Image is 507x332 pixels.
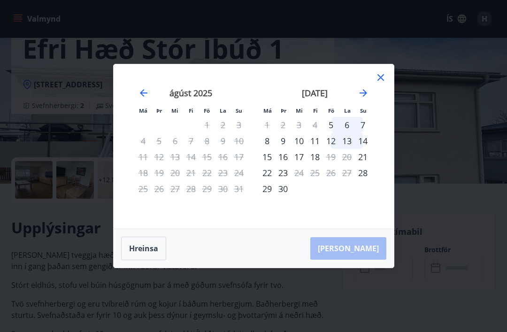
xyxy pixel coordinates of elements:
[275,165,291,181] div: 23
[355,133,371,149] td: Choose sunnudagur, 14. september 2025 as your check-in date. It’s available.
[358,87,369,99] div: Move forward to switch to the next month.
[291,165,307,181] td: Not available. miðvikudagur, 24. september 2025
[263,107,272,114] small: Má
[323,133,339,149] td: Choose föstudagur, 12. september 2025 as your check-in date. It’s available.
[204,107,210,114] small: Fö
[275,149,291,165] div: 16
[328,107,334,114] small: Fö
[291,149,307,165] div: 17
[199,133,215,149] td: Not available. föstudagur, 8. ágúst 2025
[355,117,371,133] td: Choose sunnudagur, 7. september 2025 as your check-in date. It’s available.
[291,165,307,181] div: Aðeins útritun í boði
[138,87,149,99] div: Move backward to switch to the previous month.
[135,181,151,197] td: Not available. mánudagur, 25. ágúst 2025
[339,117,355,133] td: Choose laugardagur, 6. september 2025 as your check-in date. It’s available.
[291,117,307,133] td: Not available. miðvikudagur, 3. september 2025
[183,181,199,197] td: Not available. fimmtudagur, 28. ágúst 2025
[355,165,371,181] td: Choose sunnudagur, 28. september 2025 as your check-in date. It’s available.
[215,117,231,133] td: Not available. laugardagur, 2. ágúst 2025
[139,107,147,114] small: Má
[125,76,383,217] div: Calendar
[281,107,286,114] small: Þr
[156,107,162,114] small: Þr
[302,87,328,99] strong: [DATE]
[199,181,215,197] td: Not available. föstudagur, 29. ágúst 2025
[339,133,355,149] td: Choose laugardagur, 13. september 2025 as your check-in date. It’s available.
[339,149,355,165] td: Not available. laugardagur, 20. september 2025
[231,117,247,133] td: Not available. sunnudagur, 3. ágúst 2025
[275,165,291,181] td: Choose þriðjudagur, 23. september 2025 as your check-in date. It’s available.
[215,149,231,165] td: Not available. laugardagur, 16. ágúst 2025
[231,181,247,197] td: Not available. sunnudagur, 31. ágúst 2025
[313,107,318,114] small: Fi
[167,149,183,165] td: Not available. miðvikudagur, 13. ágúst 2025
[183,133,199,149] td: Not available. fimmtudagur, 7. ágúst 2025
[135,165,151,181] td: Not available. mánudagur, 18. ágúst 2025
[215,181,231,197] td: Not available. laugardagur, 30. ágúst 2025
[275,117,291,133] td: Not available. þriðjudagur, 2. september 2025
[189,107,193,114] small: Fi
[151,149,167,165] td: Not available. þriðjudagur, 12. ágúst 2025
[259,181,275,197] td: Choose mánudagur, 29. september 2025 as your check-in date. It’s available.
[151,133,167,149] td: Not available. þriðjudagur, 5. ágúst 2025
[339,133,355,149] div: 13
[291,133,307,149] div: 10
[199,165,215,181] td: Not available. föstudagur, 22. ágúst 2025
[259,149,275,165] td: Choose mánudagur, 15. september 2025 as your check-in date. It’s available.
[355,165,371,181] div: Aðeins innritun í boði
[121,237,166,260] button: Hreinsa
[344,107,351,114] small: La
[323,133,339,149] div: 12
[275,133,291,149] div: 9
[275,181,291,197] td: Choose þriðjudagur, 30. september 2025 as your check-in date. It’s available.
[323,117,339,133] div: Aðeins innritun í boði
[199,117,215,133] td: Not available. föstudagur, 1. ágúst 2025
[323,149,339,165] td: Not available. föstudagur, 19. september 2025
[151,181,167,197] td: Not available. þriðjudagur, 26. ágúst 2025
[339,165,355,181] td: Not available. laugardagur, 27. september 2025
[135,133,151,149] td: Not available. mánudagur, 4. ágúst 2025
[291,133,307,149] td: Choose miðvikudagur, 10. september 2025 as your check-in date. It’s available.
[183,149,199,165] td: Not available. fimmtudagur, 14. ágúst 2025
[151,165,167,181] td: Not available. þriðjudagur, 19. ágúst 2025
[167,165,183,181] td: Not available. miðvikudagur, 20. ágúst 2025
[323,149,339,165] div: Aðeins útritun í boði
[231,165,247,181] td: Not available. sunnudagur, 24. ágúst 2025
[220,107,226,114] small: La
[296,107,303,114] small: Mi
[360,107,367,114] small: Su
[167,133,183,149] td: Not available. miðvikudagur, 6. ágúst 2025
[215,165,231,181] td: Not available. laugardagur, 23. ágúst 2025
[323,117,339,133] td: Choose föstudagur, 5. september 2025 as your check-in date. It’s available.
[307,149,323,165] div: 18
[259,165,275,181] div: 22
[307,133,323,149] div: 11
[275,181,291,197] div: 30
[167,181,183,197] td: Not available. miðvikudagur, 27. ágúst 2025
[259,117,275,133] td: Not available. mánudagur, 1. september 2025
[323,165,339,181] td: Not available. föstudagur, 26. september 2025
[199,149,215,165] td: Not available. föstudagur, 15. ágúst 2025
[355,149,371,165] div: Aðeins innritun í boði
[259,133,275,149] div: 8
[135,149,151,165] td: Not available. mánudagur, 11. ágúst 2025
[307,165,323,181] td: Not available. fimmtudagur, 25. september 2025
[307,117,323,133] td: Not available. fimmtudagur, 4. september 2025
[231,149,247,165] td: Not available. sunnudagur, 17. ágúst 2025
[259,149,275,165] div: 15
[259,133,275,149] td: Choose mánudagur, 8. september 2025 as your check-in date. It’s available.
[275,149,291,165] td: Choose þriðjudagur, 16. september 2025 as your check-in date. It’s available.
[171,107,178,114] small: Mi
[355,133,371,149] div: 14
[355,117,371,133] div: 7
[275,133,291,149] td: Choose þriðjudagur, 9. september 2025 as your check-in date. It’s available.
[259,165,275,181] td: Choose mánudagur, 22. september 2025 as your check-in date. It’s available.
[291,149,307,165] td: Choose miðvikudagur, 17. september 2025 as your check-in date. It’s available.
[169,87,212,99] strong: ágúst 2025
[259,181,275,197] div: 29
[307,149,323,165] td: Choose fimmtudagur, 18. september 2025 as your check-in date. It’s available.
[307,133,323,149] td: Choose fimmtudagur, 11. september 2025 as your check-in date. It’s available.
[236,107,242,114] small: Su
[339,117,355,133] div: 6
[183,165,199,181] td: Not available. fimmtudagur, 21. ágúst 2025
